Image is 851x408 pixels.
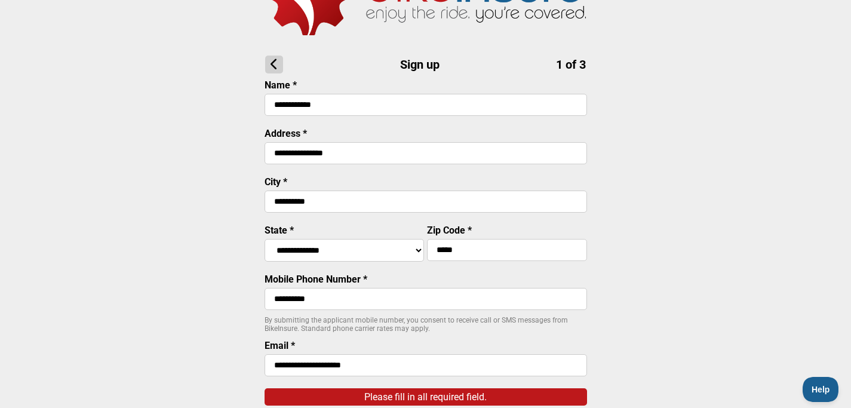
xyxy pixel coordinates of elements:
iframe: Toggle Customer Support [803,377,839,402]
div: Please fill in all required field. [265,388,587,406]
label: Email * [265,340,295,351]
label: Zip Code * [427,225,472,236]
p: By submitting the applicant mobile number, you consent to receive call or SMS messages from BikeI... [265,316,587,333]
span: 1 of 3 [556,57,586,72]
label: Address * [265,128,307,139]
label: City * [265,176,287,188]
h1: Sign up [265,56,586,73]
label: Name * [265,79,297,91]
label: State * [265,225,294,236]
label: Mobile Phone Number * [265,274,367,285]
